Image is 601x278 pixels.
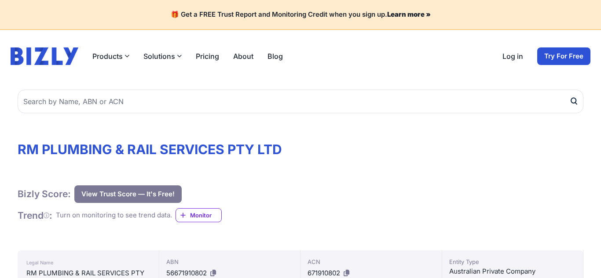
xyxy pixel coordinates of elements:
span: 56671910802 [166,269,207,277]
input: Search by Name, ABN or ACN [18,90,583,113]
button: Products [92,51,129,61]
a: About [233,51,253,61]
div: Legal Name [26,257,150,268]
span: 671910802 [308,269,340,277]
button: View Trust Score — It's Free! [74,185,182,203]
div: Entity Type [449,257,576,266]
div: ACN [308,257,435,266]
a: Try For Free [537,47,590,65]
a: Log in [502,51,523,61]
div: ABN [166,257,293,266]
a: Pricing [196,51,219,61]
button: Solutions [143,51,182,61]
h1: Trend : [18,209,52,221]
h1: RM PLUMBING & RAIL SERVICES PTY LTD [18,141,583,157]
div: Australian Private Company [449,266,576,277]
div: Turn on monitoring to see trend data. [56,210,172,220]
h4: 🎁 Get a FREE Trust Report and Monitoring Credit when you sign up. [11,11,590,19]
a: Learn more » [387,10,431,18]
a: Blog [268,51,283,61]
span: Monitor [190,211,221,220]
h1: Bizly Score: [18,188,71,200]
a: Monitor [176,208,222,222]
